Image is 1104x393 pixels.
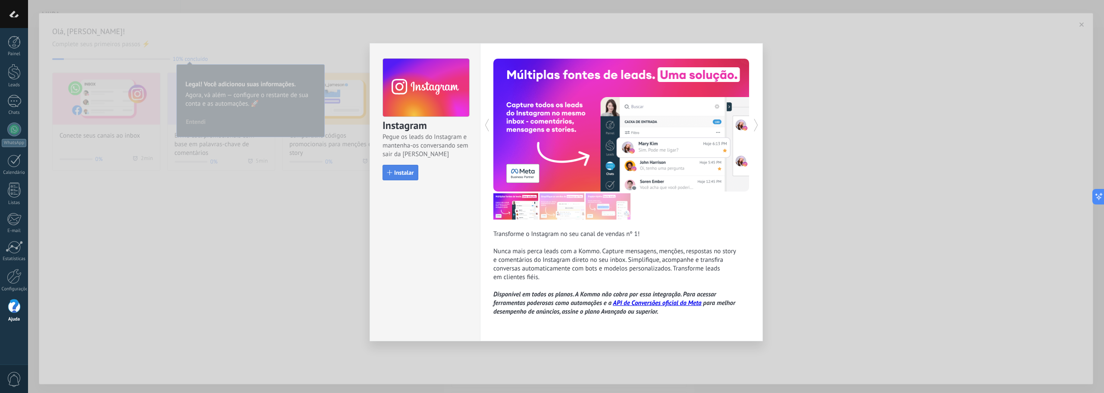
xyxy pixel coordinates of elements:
[2,51,27,57] div: Painel
[2,228,27,234] div: E-mail
[493,193,538,220] img: com_instagram_tour_1_pt.png
[2,82,27,88] div: Leads
[586,193,630,220] img: com_instagram_tour_3_pt.png
[394,170,414,176] span: Instalar
[493,290,735,316] i: Disponível em todos os planos. A Kommo não cobra por essa integração. Para acessar ferramentas po...
[2,110,27,116] div: Chats
[2,139,26,147] div: WhatsApp
[2,317,27,322] div: Ajuda
[383,165,418,180] button: Instalar
[2,170,27,176] div: Calendário
[2,286,27,292] div: Configurações
[2,200,27,206] div: Listas
[383,133,469,159] span: Pegue os leads do Instagram e mantenha-os conversando sem sair da [PERSON_NAME]
[539,193,584,220] img: com_instagram_tour_2_pt.png
[2,256,27,262] div: Estatísticas
[383,119,469,133] h3: Instagram
[613,299,701,307] a: API de Conversões oficial da Meta
[493,230,750,316] div: Transforme o Instagram no seu canal de vendas nº 1! Nunca mais perca leads com a Kommo. Capture m...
